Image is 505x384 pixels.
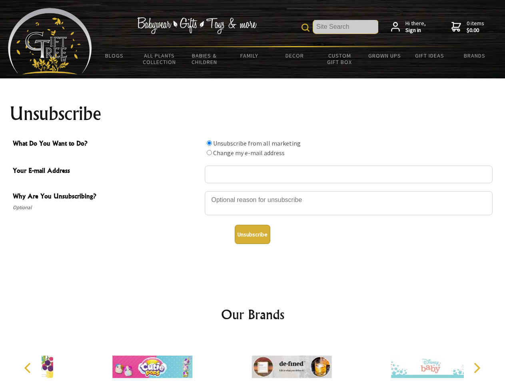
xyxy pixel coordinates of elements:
[137,47,182,70] a: All Plants Collection
[182,47,227,70] a: Babies & Children
[8,8,92,74] img: Babyware - Gifts - Toys and more...
[467,27,484,34] strong: $0.00
[20,359,38,377] button: Previous
[205,166,493,183] input: Your E-mail Address
[235,225,270,244] button: Unsubscribe
[207,150,212,155] input: What Do You Want to Do?
[468,359,485,377] button: Next
[13,203,201,212] span: Optional
[137,17,257,34] img: Babywear - Gifts - Toys & more
[213,139,301,147] label: Unsubscribe from all marketing
[452,47,497,64] a: Brands
[227,47,272,64] a: Family
[207,140,212,146] input: What Do You Want to Do?
[313,20,378,34] input: Site Search
[451,20,484,34] a: 0 items$0.00
[13,191,201,203] span: Why Are You Unsubscribing?
[407,47,452,64] a: Gift Ideas
[272,47,317,64] a: Decor
[301,24,309,32] img: product search
[391,20,426,34] a: Hi there,Sign in
[362,47,407,64] a: Grown Ups
[13,166,201,177] span: Your E-mail Address
[405,27,426,34] strong: Sign in
[10,104,496,123] h1: Unsubscribe
[405,20,426,34] span: Hi there,
[317,47,362,70] a: Custom Gift Box
[205,191,493,215] textarea: Why Are You Unsubscribing?
[92,47,137,64] a: BLOGS
[467,20,484,34] span: 0 items
[16,305,489,324] h2: Our Brands
[213,149,285,157] label: Change my e-mail address
[13,138,201,150] span: What Do You Want to Do?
